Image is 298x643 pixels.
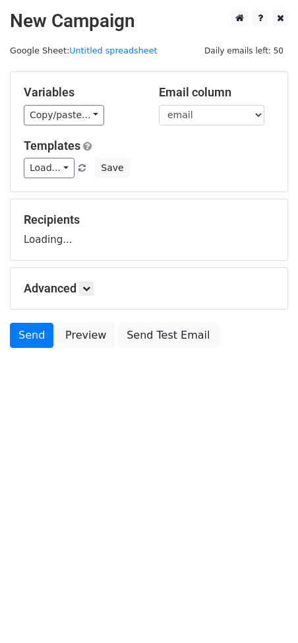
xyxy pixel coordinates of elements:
h5: Email column [159,85,274,100]
h5: Variables [24,85,139,100]
a: Templates [24,139,80,152]
span: Daily emails left: 50 [200,44,288,58]
div: Loading... [24,213,274,247]
h2: New Campaign [10,10,288,32]
a: Load... [24,158,74,178]
h5: Advanced [24,281,274,296]
small: Google Sheet: [10,46,158,55]
a: Send Test Email [118,323,218,348]
button: Save [95,158,129,178]
a: Send [10,323,53,348]
h5: Recipients [24,213,274,227]
a: Preview [57,323,115,348]
a: Copy/paste... [24,105,104,125]
a: Untitled spreadsheet [69,46,157,55]
a: Daily emails left: 50 [200,46,288,55]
